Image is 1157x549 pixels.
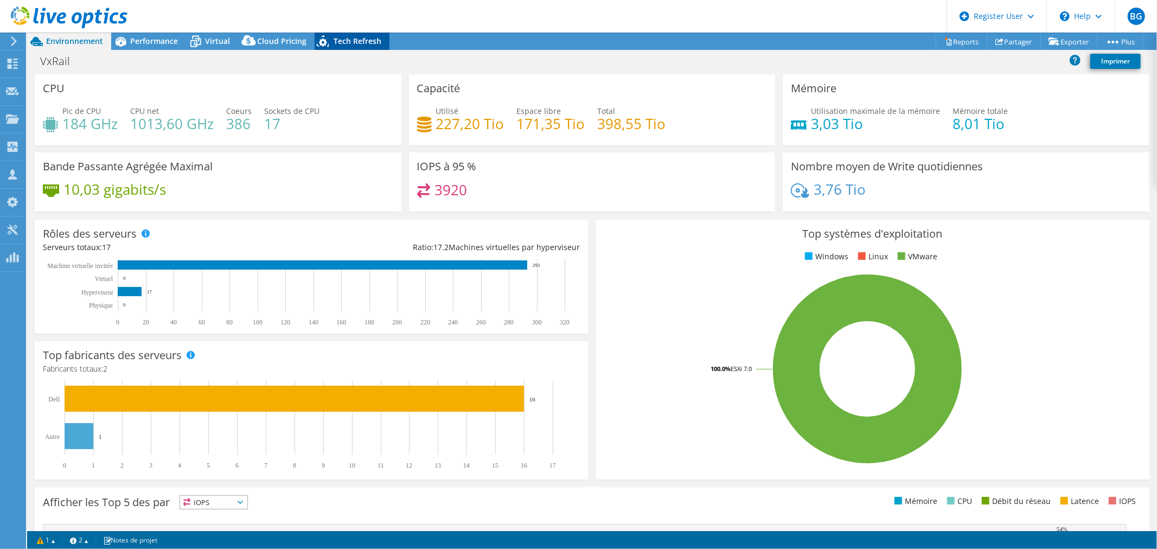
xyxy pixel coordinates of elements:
[365,318,374,326] text: 180
[199,318,205,326] text: 60
[463,462,470,469] text: 14
[1031,529,1041,536] text: 51%
[205,36,230,46] span: Virtual
[35,55,87,67] h1: VxRail
[48,395,60,403] text: Dell
[1090,54,1141,69] a: Imprimer
[143,318,149,326] text: 20
[43,363,580,375] h4: Fabricants totaux:
[529,396,536,403] text: 16
[123,302,126,308] text: 0
[521,462,527,469] text: 16
[987,33,1041,50] a: Partager
[46,36,103,46] span: Environnement
[47,262,113,270] tspan: Machine virtuelle invitée
[63,462,66,469] text: 0
[95,275,113,283] text: Virtuel
[811,118,940,130] h4: 3,03 Tio
[149,462,152,469] text: 3
[92,462,95,469] text: 1
[62,533,96,547] a: 2
[476,318,486,326] text: 260
[45,433,60,441] text: Autre
[802,251,848,263] li: Windows
[226,106,252,116] span: Coeurs
[63,183,166,195] h4: 10,03 gigabits/s
[62,118,118,130] h4: 184 GHz
[533,263,540,268] text: 293
[953,118,1008,130] h4: 8,01 Tio
[855,251,888,263] li: Linux
[791,161,983,173] h3: Nombre moyen de Write quotidiennes
[178,462,181,469] text: 4
[378,462,384,469] text: 11
[130,118,214,130] h4: 1013,60 GHz
[95,533,165,547] a: Notes de projet
[1106,495,1136,507] li: IOPS
[417,161,477,173] h3: IOPS à 95 %
[207,462,210,469] text: 5
[235,462,239,469] text: 6
[892,495,937,507] li: Mémoire
[322,462,325,469] text: 9
[1058,495,1099,507] li: Latence
[944,495,972,507] li: CPU
[43,161,213,173] h3: Bande Passante Agrégée Maximal
[89,302,113,309] text: Physique
[116,318,119,326] text: 0
[1060,11,1070,21] svg: \n
[504,318,514,326] text: 280
[334,36,381,46] span: Tech Refresh
[417,82,461,94] h3: Capacité
[123,276,126,281] text: 0
[1097,33,1143,50] a: Plus
[436,106,459,116] span: Utilisé
[264,118,319,130] h4: 17
[492,462,498,469] text: 15
[791,82,836,94] h3: Mémoire
[434,462,441,469] text: 13
[436,118,504,130] h4: 227,20 Tio
[549,462,556,469] text: 17
[420,318,430,326] text: 220
[711,365,731,373] tspan: 100.0%
[130,106,159,116] span: CPU net
[226,318,233,326] text: 80
[62,106,101,116] span: Pic de CPU
[102,242,111,252] span: 17
[731,365,752,373] tspan: ESXi 7.0
[43,349,182,361] h3: Top fabricants des serveurs
[895,251,937,263] li: VMware
[147,289,152,295] text: 17
[43,241,311,253] div: Serveurs totaux:
[560,318,570,326] text: 320
[293,462,296,469] text: 8
[311,241,580,253] div: Ratio: Machines virtuelles par hyperviseur
[170,318,177,326] text: 40
[99,433,102,440] text: 1
[29,533,63,547] a: 1
[253,318,263,326] text: 100
[130,36,178,46] span: Performance
[517,106,561,116] span: Espace libre
[434,184,467,196] h4: 3920
[280,318,290,326] text: 120
[103,363,107,374] span: 2
[309,318,318,326] text: 140
[814,183,866,195] h4: 3,76 Tio
[598,118,666,130] h4: 398,55 Tio
[81,289,113,296] text: Hyperviseur
[598,106,616,116] span: Total
[43,82,65,94] h3: CPU
[811,106,940,116] span: Utilisation maximale de la mémoire
[226,118,252,130] h4: 386
[43,228,137,240] h3: Rôles des serveurs
[120,462,124,469] text: 2
[257,36,306,46] span: Cloud Pricing
[517,118,585,130] h4: 171,35 Tio
[936,33,988,50] a: Reports
[953,106,1008,116] span: Mémoire totale
[180,496,247,509] span: IOPS
[406,462,412,469] text: 12
[1057,526,1067,532] text: 54%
